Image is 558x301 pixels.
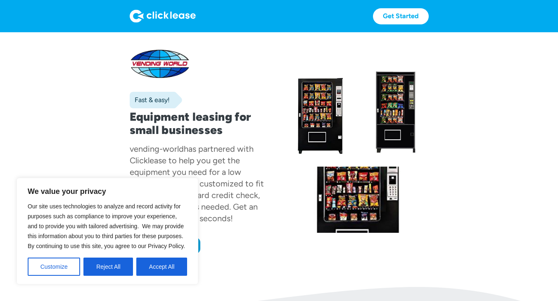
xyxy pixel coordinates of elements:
[373,8,429,24] a: Get Started
[136,258,187,276] button: Accept All
[28,258,80,276] button: Customize
[28,203,185,249] span: Our site uses technologies to analyze and record activity for purposes such as compliance to impr...
[130,110,271,136] h1: Equipment leasing for small businesses
[130,144,264,223] div: has partnered with Clicklease to help you get the equipment you need for a low monthly payment, c...
[83,258,133,276] button: Reject All
[130,144,184,154] div: vending-world
[130,96,170,104] div: Fast & easy!
[130,10,196,23] img: Logo
[28,186,187,196] p: We value your privacy
[17,178,198,284] div: We value your privacy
